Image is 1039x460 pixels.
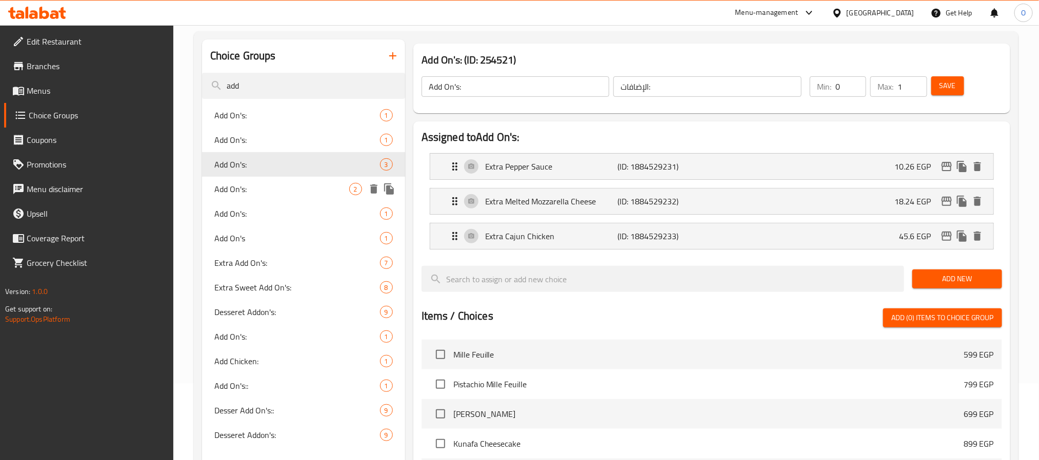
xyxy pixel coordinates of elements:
span: Menu disclaimer [27,183,165,195]
a: Edit Restaurant [4,29,173,54]
span: Select choice [430,373,451,395]
button: duplicate [954,159,970,174]
div: Menu-management [735,7,798,19]
input: search [422,266,904,292]
span: 1 [381,332,392,342]
a: Upsell [4,201,173,226]
div: Choices [349,183,362,195]
span: 1 [381,234,392,243]
span: Promotions [27,158,165,171]
span: Desseret Addon's: [214,429,380,441]
div: Choices [380,306,393,318]
a: Promotions [4,152,173,177]
span: 1 [381,209,392,219]
div: Expand [430,189,993,214]
p: Max: [877,80,893,93]
p: 799 EGP [964,378,994,390]
span: Add On's: [214,330,380,343]
button: Add (0) items to choice group [883,308,1002,327]
div: Choices [380,330,393,343]
h2: Assigned to Add On's: [422,130,1002,145]
p: Extra Cajun Chicken [485,230,617,242]
span: Menus [27,85,165,97]
span: Mille Feuille [453,348,964,361]
div: Extra Add On's:7 [202,250,405,275]
button: duplicate [382,181,397,197]
span: Add On's:: [214,380,380,392]
div: Choices [380,429,393,441]
p: 10.26 EGP [894,160,939,173]
button: delete [970,194,985,209]
span: Edit Restaurant [27,35,165,48]
div: Add On's:2deleteduplicate [202,177,405,201]
span: 9 [381,307,392,317]
span: Version: [5,285,30,298]
div: Choices [380,158,393,171]
p: 599 EGP [964,348,994,361]
p: (ID: 1884529233) [617,230,706,242]
span: Add On's: [214,183,349,195]
div: Choices [380,109,393,121]
div: Extra Sweet Add On's:8 [202,275,405,300]
div: Choices [380,404,393,416]
div: Expand [430,223,993,249]
p: Extra Melted Mozzarella Cheese [485,195,617,207]
span: Extra Sweet Add On's: [214,281,380,294]
div: Add On's:1 [202,103,405,128]
div: Choices [380,380,393,392]
span: Get support on: [5,302,52,316]
span: Select choice [430,433,451,454]
span: Add New [921,273,994,285]
button: edit [939,159,954,174]
span: Kunafa Cheesecake [453,437,964,450]
span: 1 [381,381,392,391]
h2: Choice Groups [210,48,276,64]
span: Desser Add On's:: [214,404,380,416]
span: [PERSON_NAME] [453,408,964,420]
span: 8 [381,283,392,292]
li: Expand [422,219,1002,254]
span: 1 [381,357,392,366]
p: 45.6 EGP [899,230,939,242]
a: Coupons [4,128,173,152]
span: Desseret Addon's: [214,306,380,318]
span: Add On's: [214,109,380,121]
p: Extra Pepper Sauce [485,160,617,173]
span: Save [940,79,956,92]
button: edit [939,194,954,209]
button: delete [366,181,382,197]
div: Choices [380,281,393,294]
span: Add Chicken: [214,355,380,367]
div: Add On's:1 [202,324,405,349]
a: Grocery Checklist [4,250,173,275]
div: Choices [380,232,393,244]
span: Branches [27,60,165,72]
span: 3 [381,160,392,170]
span: Coupons [27,134,165,146]
div: Add On's::1 [202,373,405,398]
input: search [202,73,405,99]
span: 1 [381,135,392,145]
span: 7 [381,258,392,268]
span: 9 [381,430,392,440]
div: Add On's:1 [202,201,405,226]
span: 1 [381,111,392,120]
p: 18.24 EGP [894,195,939,207]
a: Menu disclaimer [4,177,173,201]
button: Add New [912,269,1002,288]
div: Expand [430,154,993,179]
span: 1.0.0 [32,285,48,298]
button: delete [970,159,985,174]
a: Menus [4,78,173,103]
h3: Add On's: (ID: 254521) [422,52,1002,68]
span: Add On's: [214,207,380,220]
h2: Items / Choices [422,308,493,324]
button: duplicate [954,194,970,209]
span: Pistachio Mille Feuille [453,378,964,390]
span: 2 [350,184,362,194]
li: Expand [422,184,1002,219]
p: (ID: 1884529231) [617,160,706,173]
span: Add (0) items to choice group [891,311,994,324]
span: Add On's: [214,134,380,146]
div: Choices [380,207,393,220]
